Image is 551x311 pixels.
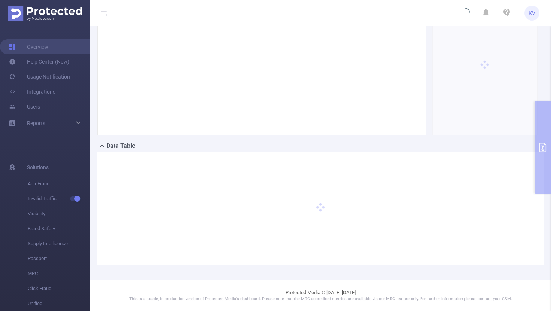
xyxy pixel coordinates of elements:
h2: Data Table [106,141,135,150]
span: Unified [28,296,90,311]
a: Users [9,99,40,114]
span: Solutions [27,160,49,175]
span: Click Fraud [28,281,90,296]
img: Protected Media [8,6,82,21]
span: Supply Intelligence [28,236,90,251]
a: Integrations [9,84,55,99]
span: KV [529,6,535,21]
a: Overview [9,39,48,54]
a: Usage Notification [9,69,70,84]
span: Reports [27,120,45,126]
span: MRC [28,266,90,281]
span: Invalid Traffic [28,191,90,206]
span: Visibility [28,206,90,221]
span: Passport [28,251,90,266]
span: Brand Safety [28,221,90,236]
a: Reports [27,116,45,131]
a: Help Center (New) [9,54,69,69]
p: This is a stable, in production version of Protected Media's dashboard. Please note that the MRC ... [109,296,532,302]
span: Anti-Fraud [28,176,90,191]
i: icon: loading [461,8,470,18]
